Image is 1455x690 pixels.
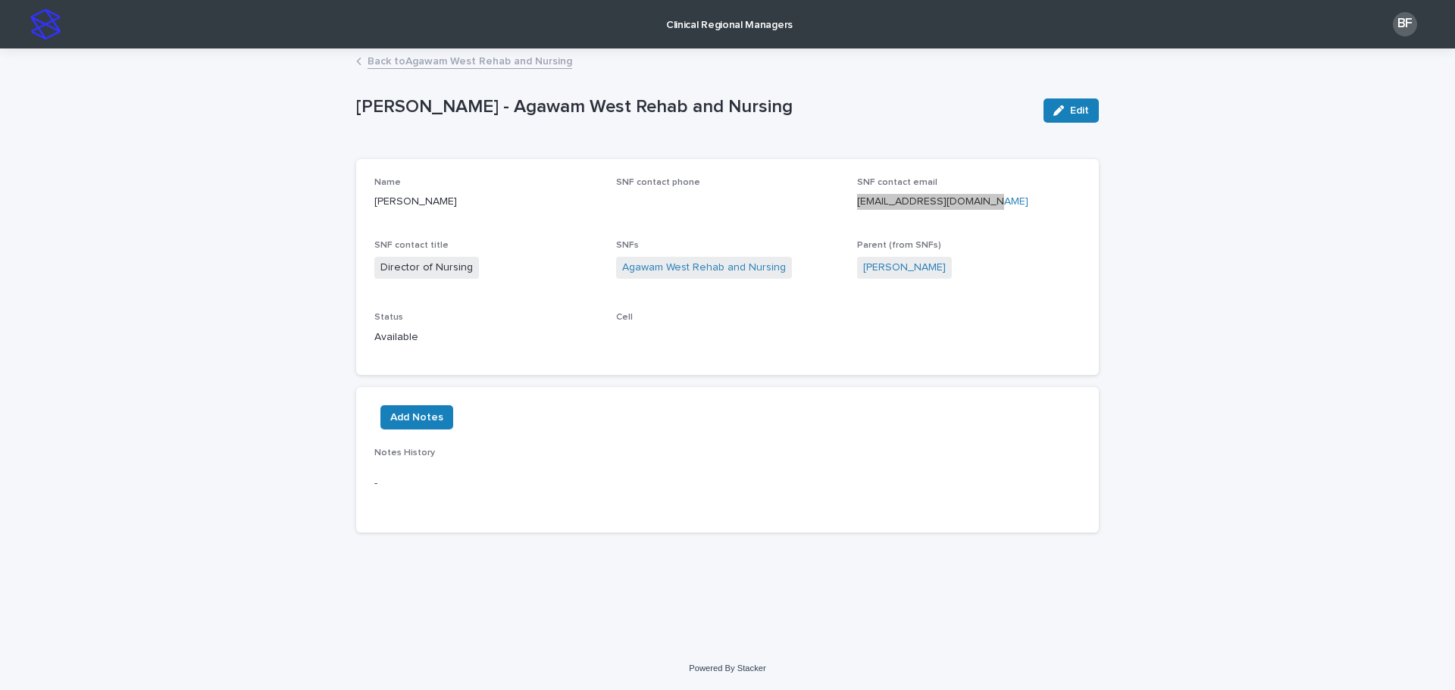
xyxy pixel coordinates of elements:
[30,9,61,39] img: stacker-logo-s-only.png
[616,313,633,322] span: Cell
[1393,12,1417,36] div: BF
[374,194,598,210] p: [PERSON_NAME]
[374,448,435,457] span: Notes History
[374,329,598,345] p: Available
[857,178,937,187] span: SNF contact email
[857,196,1028,207] a: [EMAIL_ADDRESS][DOMAIN_NAME]
[1070,105,1089,116] span: Edit
[368,52,572,69] a: Back toAgawam West Rehab and Nursing
[374,313,403,322] span: Status
[374,178,401,187] span: Name
[374,476,598,492] p: -
[374,241,449,250] span: SNF contact title
[356,96,1031,118] p: [PERSON_NAME] - Agawam West Rehab and Nursing
[616,178,700,187] span: SNF contact phone
[863,260,946,276] a: [PERSON_NAME]
[390,410,443,425] span: Add Notes
[1044,98,1099,123] button: Edit
[622,260,786,276] a: Agawam West Rehab and Nursing
[857,241,941,250] span: Parent (from SNFs)
[616,241,639,250] span: SNFs
[380,405,453,429] button: Add Notes
[689,663,765,673] a: Powered By Stacker
[374,257,479,279] span: Director of Nursing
